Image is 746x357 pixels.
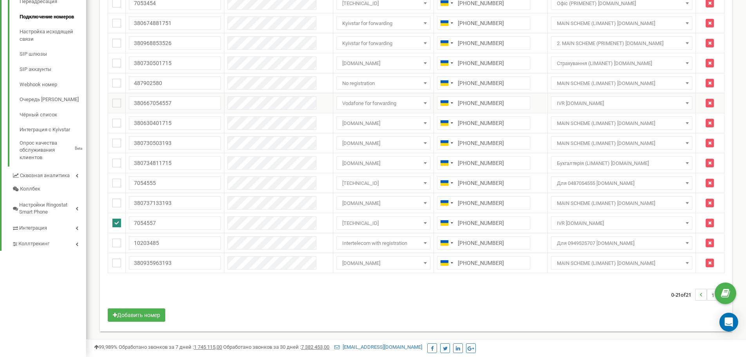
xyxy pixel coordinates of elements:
[12,167,86,183] a: Сквозная аналитика
[437,57,455,69] div: Telephone country code
[339,118,428,129] span: csbc.lifecell.ua
[554,138,690,149] span: MAIN SCHEME (LIMANET) lima.net
[551,236,692,250] span: Для 0949525707 bel.net
[336,116,430,130] span: csbc.lifecell.ua
[94,344,117,350] span: 99,989%
[437,16,530,30] input: 050 123 4567
[339,38,428,49] span: Kyivstar for forwarding
[223,344,329,350] span: Обработано звонков за 30 дней :
[437,196,530,210] input: 050 123 4567
[18,240,49,248] span: Коллтрекинг
[20,138,86,161] a: Опрос качества обслуживания клиентовBeta
[339,98,428,109] span: Vodafone for forwarding
[437,236,530,250] input: 050 123 4567
[551,16,692,30] span: MAIN SCHEME (LIMANET) lima.net
[554,178,690,189] span: Для 0487054555 bel.net
[336,136,430,150] span: csbc.lifecell.ua
[719,313,738,332] div: Open Intercom Messenger
[554,118,690,129] span: MAIN SCHEME (LIMANET) lima.net
[551,196,692,210] span: MAIN SCHEME (LIMANET) lima.net
[437,37,455,49] div: Telephone country code
[551,256,692,270] span: MAIN SCHEME (LIMANET) lima.net
[336,176,430,190] span: 91.210.116.35
[20,24,86,47] a: Настройка исходящей связи
[437,97,455,109] div: Telephone country code
[551,216,692,230] span: IVR bel.net
[551,36,692,50] span: 2. MAIN SCHEME (PRIMENET) lima.net
[551,136,692,150] span: MAIN SCHEME (LIMANET) lima.net
[20,107,86,123] a: Чёрный список
[437,156,530,170] input: 050 123 4567
[554,238,690,249] span: Для 0949525707 bel.net
[20,62,86,77] a: SIP аккаунты
[339,158,428,169] span: csbc.lifecell.ua
[20,47,86,62] a: SIP шлюзы
[437,197,455,209] div: Telephone country code
[551,156,692,170] span: Бухгалтерія (LIMANET) lima.net
[437,17,455,29] div: Telephone country code
[336,256,430,270] span: csbc.lifecell.ua
[554,78,690,89] span: MAIN SCHEME (LIMANET) lima.net
[339,58,428,69] span: csbc.lifecell.ua
[554,18,690,29] span: MAIN SCHEME (LIMANET) lima.net
[20,77,86,92] a: Webhook номер
[339,138,428,149] span: csbc.lifecell.ua
[437,116,530,130] input: 050 123 4567
[301,344,329,350] u: 7 382 453,00
[20,172,70,179] span: Сквозная аналитика
[554,158,690,169] span: Бухгалтерія (LIMANET) lima.net
[336,236,430,250] span: Intertelecom with registration
[671,281,730,308] nav: ...
[707,289,719,301] li: 1
[437,216,530,230] input: 050 123 4567
[437,117,455,129] div: Telephone country code
[551,116,692,130] span: MAIN SCHEME (LIMANET) lima.net
[336,196,430,210] span: csbc.lifecell.ua
[19,225,47,232] span: Интеграция
[554,258,690,269] span: MAIN SCHEME (LIMANET) lima.net
[12,196,86,219] a: Настройки Ringostat Smart Phone
[336,36,430,50] span: Kyivstar for forwarding
[339,238,428,249] span: Intertelecom with registration
[336,56,430,70] span: csbc.lifecell.ua
[437,256,530,270] input: 050 123 4567
[336,156,430,170] span: csbc.lifecell.ua
[437,77,455,89] div: Telephone country code
[671,289,695,301] span: 0-21 21
[339,258,428,269] span: csbc.lifecell.ua
[336,96,430,110] span: Vodafone for forwarding
[12,235,86,251] a: Коллтрекинг
[551,176,692,190] span: Для 0487054555 bel.net
[437,217,455,229] div: Telephone country code
[681,291,686,298] span: of
[437,157,455,169] div: Telephone country code
[20,92,86,107] a: Очередь [PERSON_NAME]
[339,218,428,229] span: 91.210.116.35
[336,216,430,230] span: 91.210.116.35
[12,219,86,235] a: Интеграция
[339,178,428,189] span: 91.210.116.35
[437,56,530,70] input: 050 123 4567
[554,218,690,229] span: IVR bel.net
[554,38,690,49] span: 2. MAIN SCHEME (PRIMENET) lima.net
[119,344,222,350] span: Обработано звонков за 7 дней :
[108,308,165,322] button: Добавить номер
[437,137,455,149] div: Telephone country code
[551,96,692,110] span: IVR bel.net
[20,185,40,193] span: Коллбек
[339,78,428,89] span: No registration
[194,344,222,350] u: 1 745 115,00
[437,76,530,90] input: 050 123 4567
[554,98,690,109] span: IVR bel.net
[12,182,86,196] a: Коллбек
[437,36,530,50] input: 050 123 4567
[334,344,422,350] a: [EMAIL_ADDRESS][DOMAIN_NAME]
[336,16,430,30] span: Kyivstar for forwarding
[20,9,86,25] a: Подключение номеров
[551,56,692,70] span: Страхування (LIMANET) lima.net
[437,96,530,110] input: 050 123 4567
[554,58,690,69] span: Страхування (LIMANET) lima.net
[437,237,455,249] div: Telephone country code
[437,257,455,269] div: Telephone country code
[339,18,428,29] span: Kyivstar for forwarding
